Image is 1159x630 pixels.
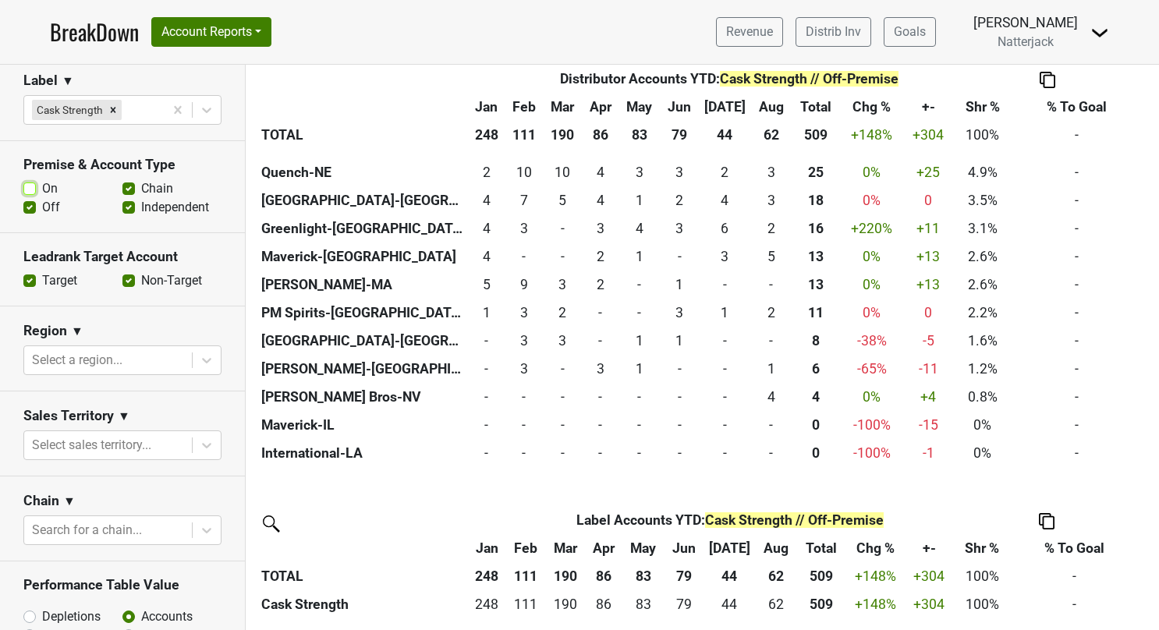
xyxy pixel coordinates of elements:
[467,121,505,149] th: 248
[756,534,796,562] th: Aug: activate to sort column ascending
[583,299,618,327] td: 0
[907,246,949,267] div: +13
[840,186,903,214] td: 0 %
[755,190,787,211] div: 3
[699,242,751,271] td: 3
[661,93,699,121] th: Jun: activate to sort column ascending
[907,331,949,351] div: -5
[699,271,751,299] td: 0
[622,534,665,562] th: May: activate to sort column ascending
[23,73,58,89] h3: Label
[1012,121,1141,149] td: -
[661,411,699,439] td: 0
[587,415,615,435] div: -
[755,274,787,295] div: -
[699,327,751,355] td: 0
[505,271,543,299] td: 9
[907,359,949,379] div: -11
[622,387,657,407] div: -
[587,162,615,182] div: 4
[509,162,539,182] div: 10
[467,327,505,355] td: 0
[953,411,1012,439] td: 0%
[71,322,83,341] span: ▼
[661,299,699,327] td: 3
[587,331,615,351] div: -
[751,186,791,214] td: 3
[23,157,222,173] h3: Premise & Account Type
[751,327,791,355] td: 0
[795,218,836,239] div: 16
[1012,355,1141,383] td: -
[618,93,661,121] th: May: activate to sort column ascending
[840,93,903,121] th: Chg %: activate to sort column ascending
[467,355,505,383] td: 0
[953,271,1012,299] td: 2.6%
[257,93,467,121] th: &nbsp;: activate to sort column ascending
[1012,411,1141,439] td: -
[467,411,505,439] td: 0
[751,299,791,327] td: 2
[1012,271,1141,299] td: -
[467,299,505,327] td: 1
[509,331,539,351] div: 3
[543,383,583,411] td: 0
[665,190,695,211] div: 2
[755,246,787,267] div: 5
[1012,214,1141,242] td: -
[840,158,903,186] td: 0 %
[1012,186,1141,214] td: -
[257,214,467,242] th: Greenlight-[GEOGRAPHIC_DATA]
[796,17,871,47] a: Distrib Inv
[587,387,615,407] div: -
[583,186,618,214] td: 4
[547,162,579,182] div: 10
[505,214,543,242] td: 3
[509,190,539,211] div: 7
[751,355,791,383] td: 1
[791,355,840,383] th: 6
[543,186,583,214] td: 5
[257,271,467,299] th: [PERSON_NAME]-MA
[257,355,467,383] th: [PERSON_NAME]-[GEOGRAPHIC_DATA]
[257,186,467,214] th: [GEOGRAPHIC_DATA]-[GEOGRAPHIC_DATA]
[904,534,954,562] th: +-: activate to sort column ascending
[32,100,105,120] div: Cask Strength
[618,383,661,411] td: 0
[471,190,502,211] div: 4
[583,121,618,149] th: 86
[755,162,787,182] div: 3
[795,190,836,211] div: 18
[547,303,579,323] div: 2
[907,162,949,182] div: +25
[618,158,661,186] td: 3
[23,249,222,265] h3: Leadrank Target Account
[547,246,579,267] div: -
[622,190,657,211] div: 1
[618,242,661,271] td: 1
[795,274,836,295] div: 13
[795,246,836,267] div: 13
[755,218,787,239] div: 2
[505,65,953,93] th: Distributor Accounts YTD :
[618,121,661,149] th: 83
[583,411,618,439] td: 0
[1012,299,1141,327] td: -
[471,274,502,295] div: 5
[953,186,1012,214] td: 3.5%
[509,303,539,323] div: 3
[703,359,748,379] div: -
[791,242,840,271] th: 13
[583,383,618,411] td: 0
[840,355,903,383] td: -65 %
[141,198,209,217] label: Independent
[587,190,615,211] div: 4
[703,534,755,562] th: Jul: activate to sort column ascending
[547,218,579,239] div: -
[587,218,615,239] div: 3
[618,299,661,327] td: 0
[751,242,791,271] td: 5
[257,411,467,439] th: Maverick-IL
[505,158,543,186] td: 10
[471,218,502,239] div: 4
